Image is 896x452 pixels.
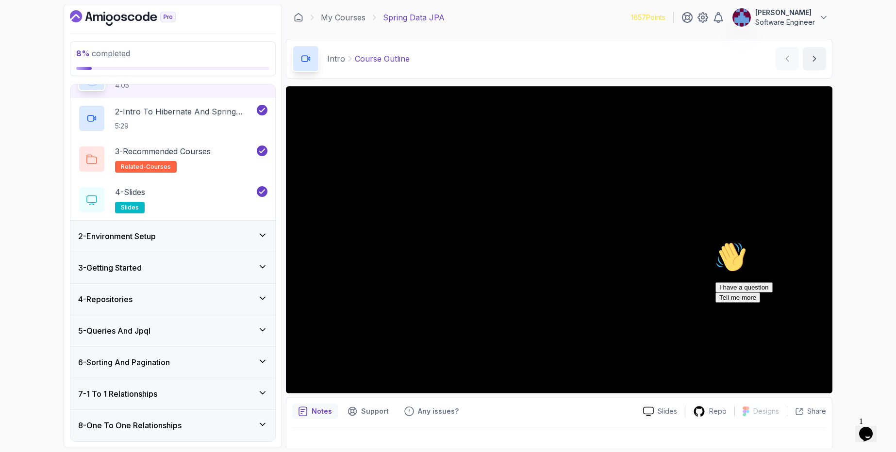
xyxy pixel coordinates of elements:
[4,4,179,65] div: 👋Hi! How can we help?I have a questionTell me more
[355,53,410,65] p: Course Outline
[753,406,779,416] p: Designs
[286,86,832,393] iframe: 1 - Course Outline
[78,186,267,213] button: 4-Slidesslides
[685,405,734,418] a: Repo
[78,356,170,368] h3: 6 - Sorting And Pagination
[115,186,145,198] p: 4 - Slides
[78,105,267,132] button: 2-Intro To Hibernate And Spring Data Jpa5:29
[78,293,133,305] h3: 4 - Repositories
[658,406,677,416] p: Slides
[70,315,275,346] button: 5-Queries And Jpql
[121,204,139,211] span: slides
[383,12,445,23] p: Spring Data JPA
[398,404,465,419] button: Feedback button
[121,163,171,171] span: related-courses
[115,81,177,90] p: 4:05
[70,410,275,441] button: 8-One To One Relationships
[732,8,829,27] button: user profile image[PERSON_NAME]Software Engineer
[115,106,255,117] p: 2 - Intro To Hibernate And Spring Data Jpa
[776,47,799,70] button: previous content
[807,406,826,416] p: Share
[292,404,338,419] button: notes button
[78,388,157,400] h3: 7 - 1 To 1 Relationships
[70,10,198,26] a: Dashboard
[78,145,267,173] button: 3-Recommended Coursesrelated-courses
[803,47,826,70] button: next content
[4,55,49,65] button: Tell me more
[70,378,275,409] button: 7-1 To 1 Relationships
[755,8,815,17] p: [PERSON_NAME]
[712,238,886,408] iframe: chat widget
[635,406,685,417] a: Slides
[70,284,275,315] button: 4-Repositories
[709,406,727,416] p: Repo
[787,406,826,416] button: Share
[631,13,665,22] p: 1657 Points
[4,4,35,35] img: :wave:
[327,53,345,65] p: Intro
[855,413,886,442] iframe: chat widget
[4,45,61,55] button: I have a question
[755,17,815,27] p: Software Engineer
[78,262,142,274] h3: 3 - Getting Started
[78,420,182,431] h3: 8 - One To One Relationships
[115,145,211,157] p: 3 - Recommended Courses
[70,347,275,378] button: 6-Sorting And Pagination
[732,8,751,27] img: user profile image
[312,406,332,416] p: Notes
[321,12,365,23] a: My Courses
[361,406,389,416] p: Support
[115,121,255,131] p: 5:29
[76,48,90,58] span: 8 %
[76,48,130,58] span: completed
[70,252,275,283] button: 3-Getting Started
[78,325,150,337] h3: 5 - Queries And Jpql
[342,404,395,419] button: Support button
[4,29,96,36] span: Hi! How can we help?
[70,221,275,252] button: 2-Environment Setup
[78,230,156,242] h3: 2 - Environment Setup
[294,13,303,22] a: Dashboard
[418,406,459,416] p: Any issues?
